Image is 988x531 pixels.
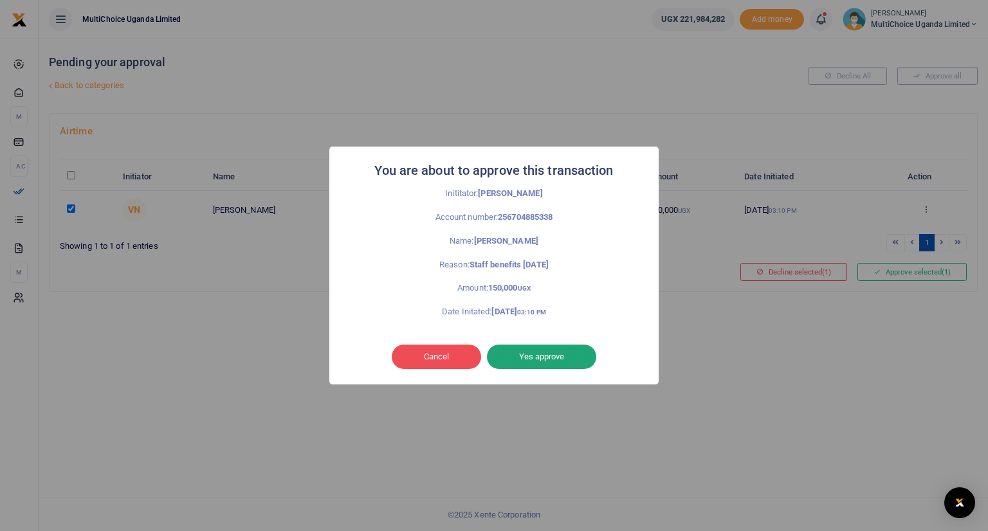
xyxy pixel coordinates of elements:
[478,188,542,198] strong: [PERSON_NAME]
[358,258,630,272] p: Reason:
[518,285,531,292] small: UGX
[944,487,975,518] div: Open Intercom Messenger
[358,282,630,295] p: Amount:
[358,211,630,224] p: Account number:
[498,212,553,222] strong: 256704885338
[358,235,630,248] p: Name:
[517,309,546,316] small: 03:10 PM
[470,260,549,269] strong: Staff benefits [DATE]
[392,345,481,369] button: Cancel
[374,159,613,182] h2: You are about to approve this transaction
[491,307,545,316] strong: [DATE]
[474,236,538,246] strong: [PERSON_NAME]
[358,187,630,201] p: Inititator:
[358,305,630,319] p: Date Initated:
[488,283,531,292] strong: 150,000
[487,345,596,369] button: Yes approve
